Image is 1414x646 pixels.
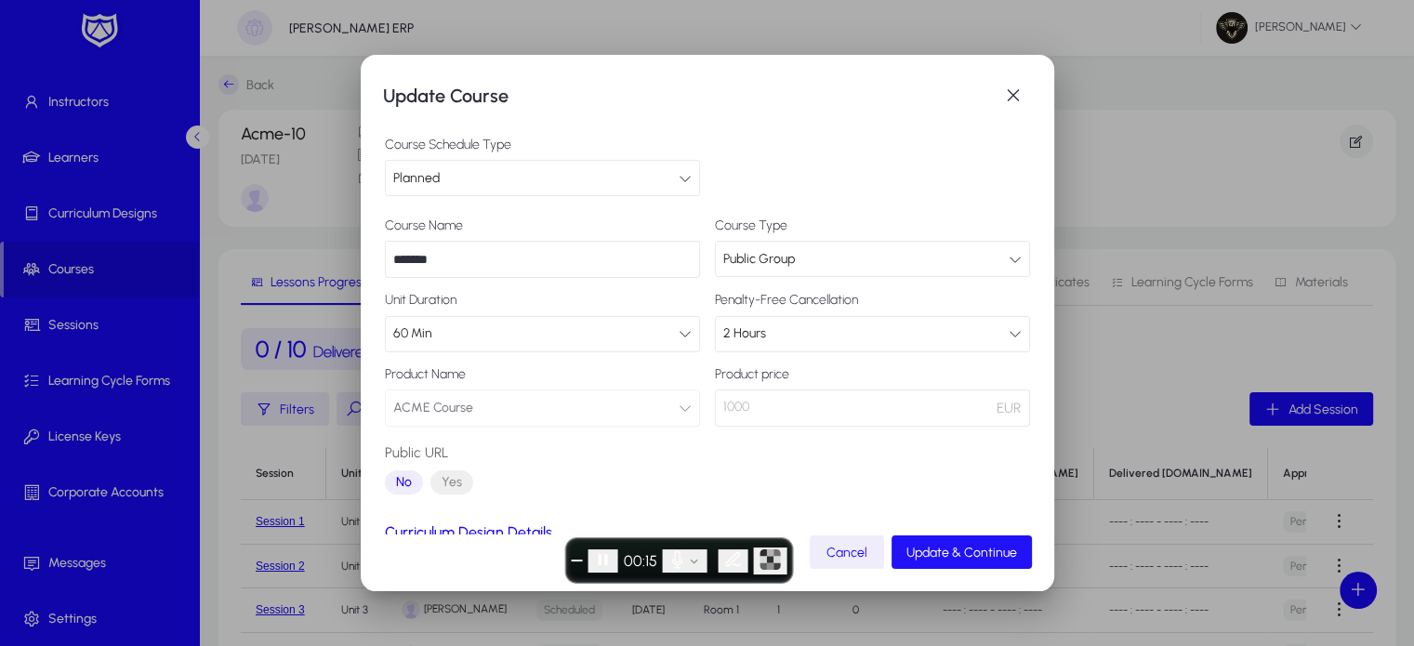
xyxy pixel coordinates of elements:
[892,535,1032,569] button: Update & Continue
[385,523,1030,541] p: Curriculum Design Details
[385,367,700,382] label: Product Name
[393,325,432,341] span: 60 Min
[385,293,700,308] label: Unit Duration
[393,170,440,186] span: Planned
[997,397,1021,419] span: EUR
[385,218,700,233] label: Course Name
[715,218,1030,233] label: Course Type
[385,464,473,501] mat-button-toggle-group: Font Style
[430,470,473,494] button: Yes
[715,367,1030,382] label: Product price
[383,81,995,111] h1: Update Course
[385,442,473,464] label: Public URL
[385,470,423,494] button: No
[715,389,1030,427] p: 1000
[906,545,1017,560] span: Update & Continue
[826,545,867,560] span: Cancel
[723,251,795,267] span: Public Group
[723,325,766,341] span: 2 Hours
[715,293,1030,308] label: Penalty-Free Cancellation
[393,389,473,427] span: ACME Course
[810,535,884,569] button: Cancel
[385,138,700,152] label: Course Schedule Type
